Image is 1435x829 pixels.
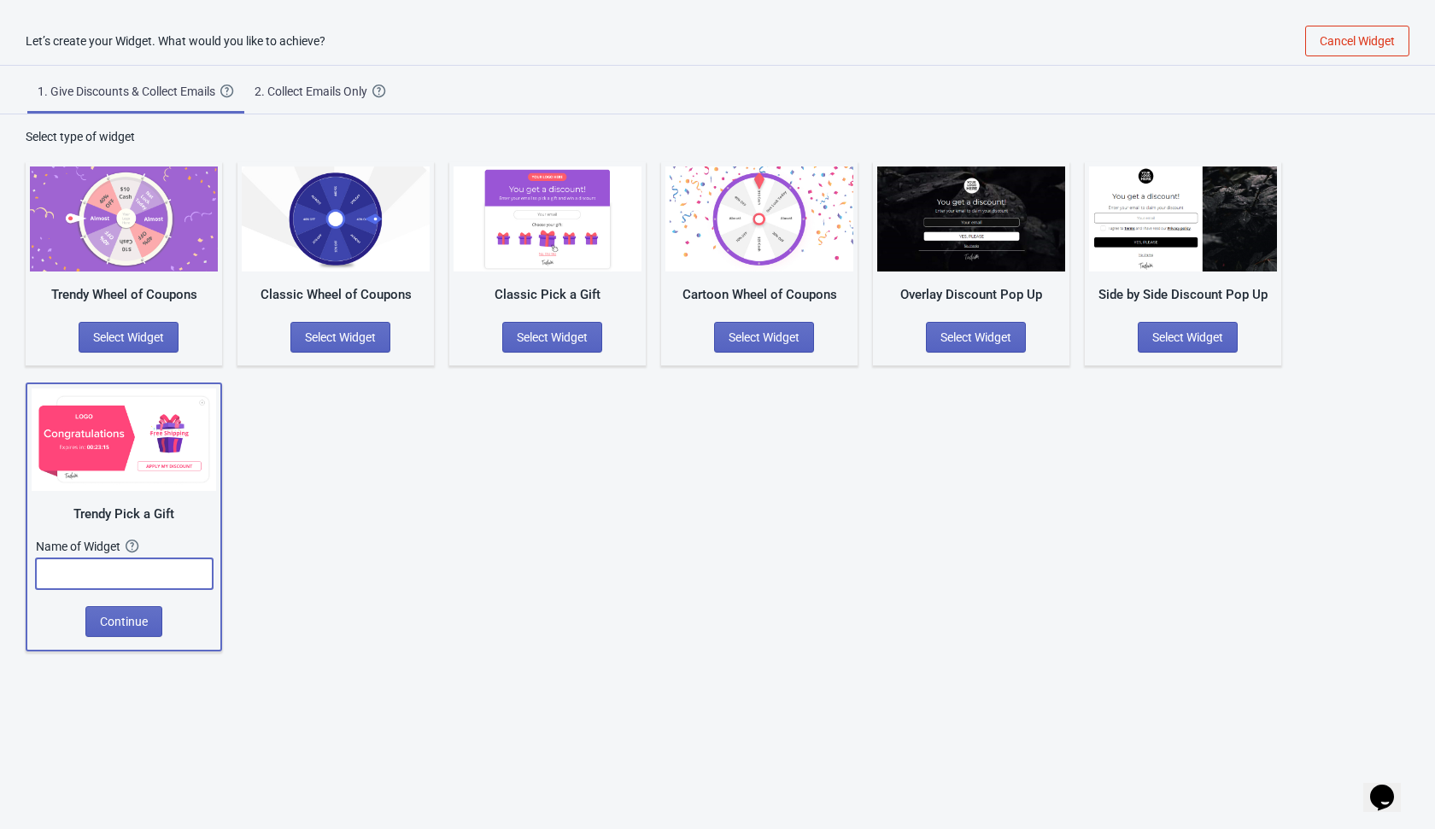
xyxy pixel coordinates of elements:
span: Select Widget [517,330,588,344]
span: Select Widget [729,330,799,344]
img: gift_game_v2.jpg [32,388,216,491]
img: regular_popup.jpg [1089,166,1277,271]
span: Select Widget [93,330,164,344]
span: Select Widget [305,330,376,344]
span: Select Widget [1152,330,1223,344]
img: classic_game.jpg [242,166,430,271]
img: cartoon_game.jpg [665,166,853,271]
img: trendy_game.png [30,166,218,271]
div: Name of Widget [36,538,126,555]
button: Select Widget [290,322,390,353]
div: Classic Pick a Gift [454,285,641,305]
button: Continue [85,606,162,637]
div: 2. Collect Emails Only [255,83,372,100]
span: Select Widget [940,330,1011,344]
div: Select type of widget [26,128,1409,145]
div: 1. Give Discounts & Collect Emails [38,83,220,100]
button: Select Widget [1138,322,1238,353]
div: Overlay Discount Pop Up [877,285,1065,305]
img: gift_game.jpg [454,166,641,271]
span: Cancel Widget [1320,34,1395,48]
button: Select Widget [714,322,814,353]
div: Classic Wheel of Coupons [242,285,430,305]
div: Trendy Wheel of Coupons [30,285,218,305]
div: Side by Side Discount Pop Up [1089,285,1277,305]
button: Select Widget [79,322,179,353]
button: Select Widget [926,322,1026,353]
span: Continue [100,615,148,628]
iframe: chat widget [1363,761,1418,812]
button: Select Widget [502,322,602,353]
div: Trendy Pick a Gift [32,505,216,524]
button: Cancel Widget [1305,26,1409,56]
img: full_screen_popup.jpg [877,166,1065,271]
div: Cartoon Wheel of Coupons [665,285,853,305]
